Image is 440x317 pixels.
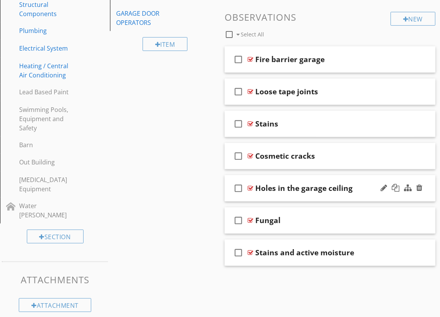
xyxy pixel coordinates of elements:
div: Fungal [255,216,281,225]
div: Section [27,230,84,243]
div: Barn [19,140,74,149]
i: check_box_outline_blank [232,147,245,165]
i: check_box_outline_blank [232,211,245,230]
div: Fire barrier garage [255,55,325,64]
div: Holes in the garage ceiling [255,184,353,193]
div: New [391,12,435,26]
div: Loose tape joints [255,87,318,96]
div: Item [143,37,188,51]
div: Attachment [19,298,91,312]
div: Heating / Central Air Conditioning [19,61,74,80]
div: Plumbing [19,26,74,35]
i: check_box_outline_blank [232,243,245,262]
i: check_box_outline_blank [232,115,245,133]
div: Stains and active moisture [255,248,354,257]
div: Stains [255,119,278,128]
div: GARAGE DOOR OPERATORS [116,9,187,27]
i: check_box_outline_blank [232,50,245,69]
div: [MEDICAL_DATA] Equipment [19,175,74,194]
div: Cosmetic cracks [255,151,315,161]
i: check_box_outline_blank [232,82,245,101]
i: check_box_outline_blank [232,179,245,197]
div: Water [PERSON_NAME] [19,201,74,220]
div: Lead Based Paint [19,87,74,97]
div: Electrical System [19,44,74,53]
div: Out Building [19,158,74,167]
div: Swimming Pools, Equipment and Safety [19,105,74,133]
h3: Observations [225,12,435,22]
span: Select All [241,31,264,38]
